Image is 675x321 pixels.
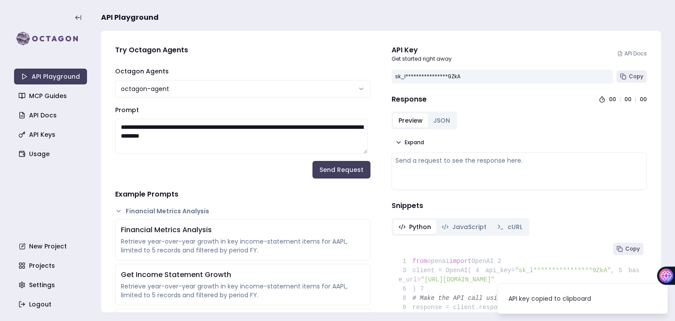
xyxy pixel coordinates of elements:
span: , [611,267,614,274]
a: Logout [15,296,88,312]
span: 5 [614,266,628,275]
div: : [620,96,621,103]
span: 8 [399,294,413,303]
span: 6 [399,285,413,294]
button: JSON [428,113,455,128]
a: API Docs [617,50,647,57]
button: Expand [392,136,428,149]
div: API Key [392,45,452,55]
span: import [450,258,472,265]
label: Octagon Agents [115,67,169,76]
span: OpenAI [472,258,494,265]
h4: Response [392,94,427,105]
span: Copy [625,245,640,252]
span: 2 [494,257,508,266]
div: Retrieve year-over-year growth in key income-statement items for AAPL, limited to 5 records and f... [121,237,365,255]
button: Send Request [312,161,370,179]
a: API Playground [14,69,87,84]
span: Copy [629,73,643,80]
span: 3 [399,266,413,275]
h4: Example Prompts [115,189,370,200]
a: Projects [15,258,88,274]
div: 00 [624,96,631,103]
a: MCP Guides [15,88,88,104]
div: Get Income Statement Growth [121,270,365,280]
label: Prompt [115,106,139,114]
span: 7 [416,285,430,294]
div: Financial Metrics Analysis [121,225,365,235]
span: Expand [405,139,424,146]
span: JavaScript [452,223,486,231]
img: logo-rect-yK7x_WSZ.svg [14,30,87,47]
span: "[URL][DOMAIN_NAME]" [421,276,494,283]
div: API key copied to clipboard [508,294,591,303]
button: Copy [613,243,643,255]
span: from [413,258,428,265]
span: 1 [399,257,413,266]
span: cURL [508,223,523,231]
div: Retrieve year-over-year growth in key income-statement items for AAPL, limited to 5 records and f... [121,282,365,299]
span: ) [399,285,416,292]
h4: Try Octagon Agents [115,45,370,55]
span: API Playground [101,12,159,23]
span: openai [427,258,449,265]
a: API Docs [15,107,88,123]
div: Send a request to see the response here. [396,156,643,165]
div: : [635,96,636,103]
span: 4 [472,266,486,275]
a: New Project [15,238,88,254]
p: Get started right away [392,55,452,62]
button: Financial Metrics Analysis [115,207,370,215]
a: Usage [15,146,88,162]
span: client = OpenAI( [399,267,472,274]
h4: Snippets [392,201,647,211]
span: response = client.responses.create( [399,304,542,311]
span: Python [409,223,431,231]
a: API Keys [15,127,88,142]
span: api_key= [485,267,515,274]
button: Copy [617,70,647,83]
div: 00 [609,96,616,103]
button: Preview [393,113,428,128]
a: Settings [15,277,88,293]
div: 00 [640,96,647,103]
span: # Make the API call using the responses endpoint [413,295,590,302]
span: 9 [399,303,413,312]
